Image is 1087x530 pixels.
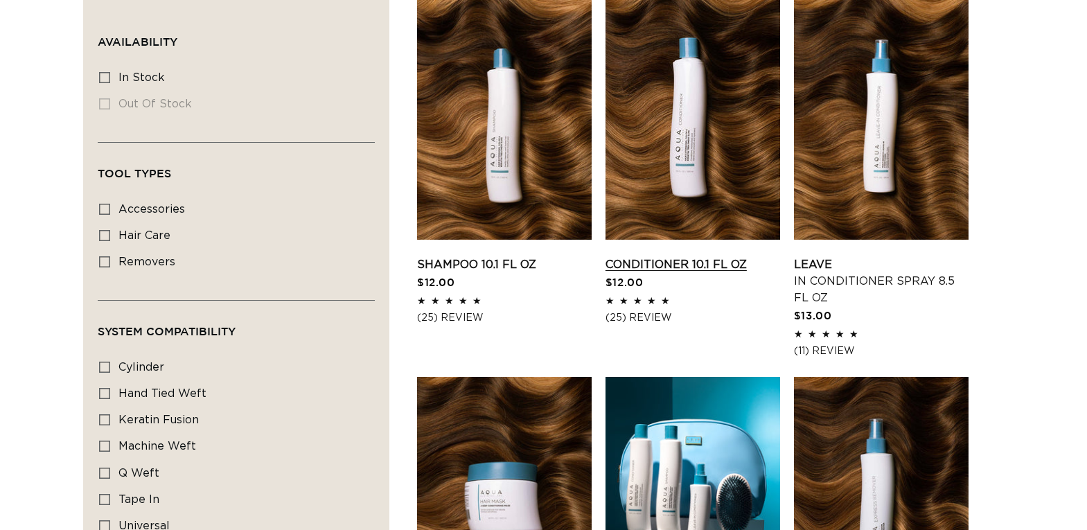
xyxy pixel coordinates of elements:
span: machine weft [118,441,196,452]
span: q weft [118,468,159,479]
span: System Compatibility [98,325,236,337]
span: removers [118,256,175,267]
span: hair care [118,230,170,241]
a: Leave In Conditioner Spray 8.5 fl oz [794,256,969,306]
a: Shampoo 10.1 fl oz [417,256,592,273]
a: Conditioner 10.1 fl oz [606,256,780,273]
span: keratin fusion [118,414,199,425]
summary: System Compatibility (0 selected) [98,301,375,351]
span: hand tied weft [118,388,206,399]
span: cylinder [118,362,164,373]
span: Tool Types [98,167,171,179]
span: In stock [118,72,165,83]
span: tape in [118,494,159,505]
summary: Availability (0 selected) [98,11,375,61]
span: accessories [118,204,185,215]
span: Availability [98,35,177,48]
summary: Tool Types (0 selected) [98,143,375,193]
